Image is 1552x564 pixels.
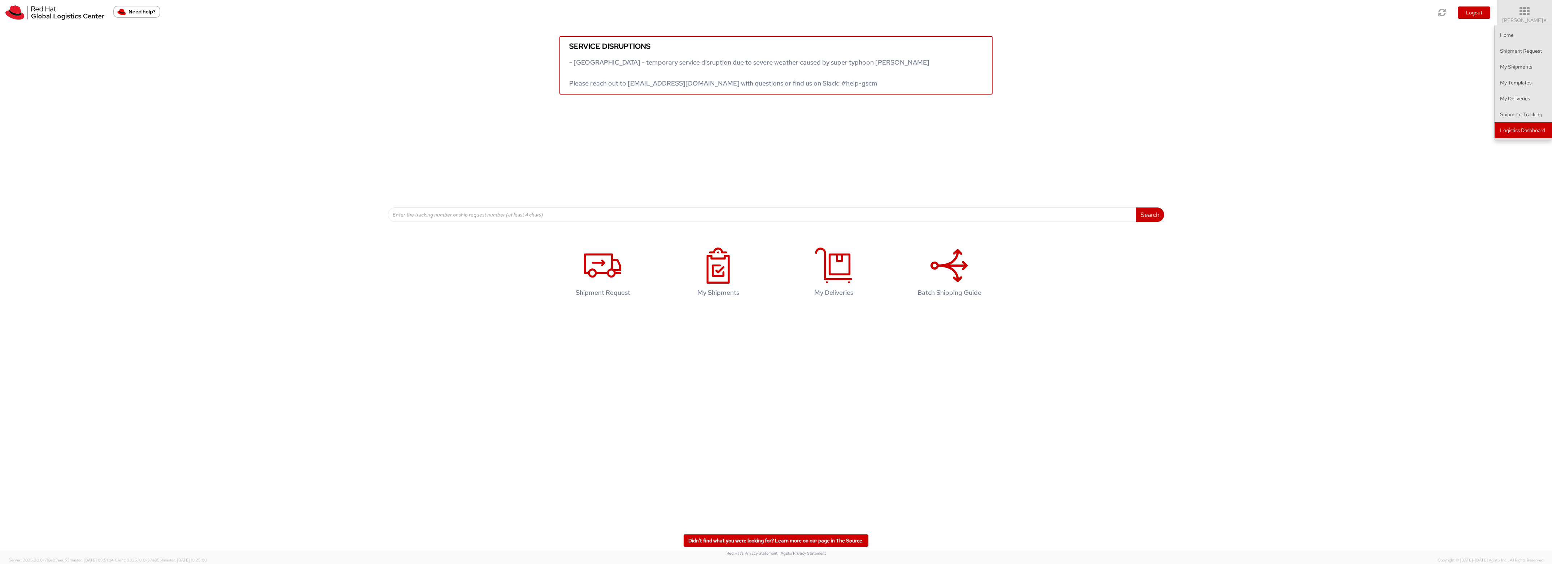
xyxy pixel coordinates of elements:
[569,42,983,50] h5: Service disruptions
[779,551,826,556] a: | Agistix Privacy Statement
[780,240,888,307] a: My Deliveries
[70,558,114,563] span: master, [DATE] 09:51:04
[903,289,996,296] h4: Batch Shipping Guide
[1495,59,1552,75] a: My Shipments
[727,551,777,556] a: Red Hat's Privacy Statement
[895,240,1003,307] a: Batch Shipping Guide
[163,558,207,563] span: master, [DATE] 10:25:00
[1495,27,1552,43] a: Home
[684,534,868,547] a: Didn't find what you were looking for? Learn more on our page in The Source.
[1495,122,1552,138] a: Logistics Dashboard
[115,558,207,563] span: Client: 2025.18.0-37e85b1
[5,5,104,20] img: rh-logistics-00dfa346123c4ec078e1.svg
[664,240,772,307] a: My Shipments
[569,58,929,87] span: - [GEOGRAPHIC_DATA] - temporary service disruption due to severe weather caused by super typhoon ...
[1543,18,1547,23] span: ▼
[1458,6,1490,19] button: Logout
[1438,558,1543,563] span: Copyright © [DATE]-[DATE] Agistix Inc., All Rights Reserved
[1495,43,1552,59] a: Shipment Request
[559,36,993,95] a: Service disruptions - [GEOGRAPHIC_DATA] - temporary service disruption due to severe weather caus...
[1502,17,1547,23] span: [PERSON_NAME]
[388,207,1136,222] input: Enter the tracking number or ship request number (at least 4 chars)
[1495,75,1552,91] a: My Templates
[1495,106,1552,122] a: Shipment Tracking
[672,289,765,296] h4: My Shipments
[1495,91,1552,106] a: My Deliveries
[1136,207,1164,222] button: Search
[9,558,114,563] span: Server: 2025.20.0-710e05ee653
[556,289,649,296] h4: Shipment Request
[549,240,657,307] a: Shipment Request
[113,6,160,18] button: Need help?
[787,289,880,296] h4: My Deliveries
